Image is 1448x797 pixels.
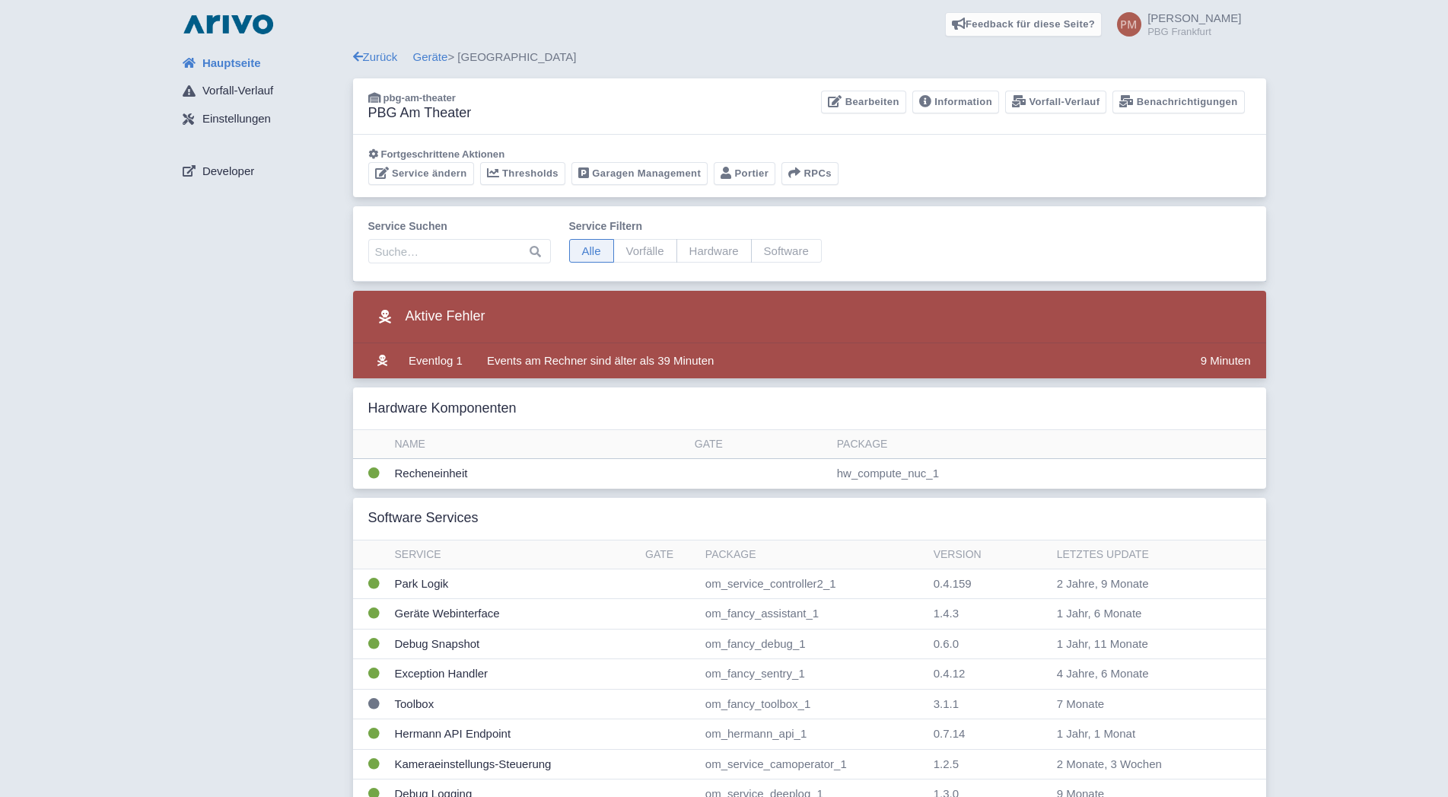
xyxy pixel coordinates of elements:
td: 1 Jahr, 11 Monate [1051,629,1234,659]
span: 0.6.0 [934,637,959,650]
th: Version [928,540,1051,569]
span: [PERSON_NAME] [1147,11,1241,24]
a: Zurück [353,50,398,63]
span: 3.1.1 [934,697,959,710]
th: Letztes Update [1051,540,1234,569]
a: Garagen Management [571,162,708,186]
a: Bearbeiten [821,91,905,114]
td: Geräte Webinterface [389,599,640,630]
a: [PERSON_NAME] PBG Frankfurt [1108,12,1241,37]
small: PBG Frankfurt [1147,27,1241,37]
th: Name [389,430,689,459]
td: 1 Jahr, 6 Monate [1051,599,1234,630]
a: Einstellungen [170,105,353,134]
span: Vorfälle [613,239,677,263]
td: om_fancy_toolbox_1 [699,689,928,719]
a: Information [912,91,999,114]
td: Debug Snapshot [389,629,640,659]
span: Hauptseite [202,55,261,72]
h3: PBG Am Theater [368,105,472,122]
th: Package [699,540,928,569]
th: Package [831,430,1266,459]
span: Hardware [676,239,752,263]
th: Service [389,540,640,569]
a: Portier [714,162,775,186]
td: om_fancy_assistant_1 [699,599,928,630]
td: Toolbox [389,689,640,719]
td: Exception Handler [389,659,640,690]
span: 1.2.5 [934,757,959,770]
td: hw_compute_nuc_1 [831,459,1266,489]
a: Feedback für diese Seite? [945,12,1103,37]
th: Gate [639,540,699,569]
span: 0.7.14 [934,727,966,740]
a: Thresholds [480,162,565,186]
span: Vorfall-Verlauf [202,82,273,100]
label: Service filtern [569,218,822,234]
a: Vorfall-Verlauf [170,77,353,106]
a: Hauptseite [170,49,353,78]
span: 0.4.159 [934,577,972,590]
button: RPCs [781,162,839,186]
td: om_fancy_debug_1 [699,629,928,659]
td: om_fancy_sentry_1 [699,659,928,690]
a: Benachrichtigungen [1112,91,1244,114]
span: Developer [202,163,254,180]
th: Gate [689,430,831,459]
span: Alle [569,239,614,263]
span: Software [751,239,822,263]
td: 9 Minuten [1195,343,1266,378]
span: Events am Rechner sind älter als 39 Minuten [487,354,714,367]
td: 7 Monate [1051,689,1234,719]
img: logo [180,12,277,37]
td: 1 Jahr, 1 Monat [1051,719,1234,750]
td: Hermann API Endpoint [389,719,640,750]
span: 0.4.12 [934,667,966,680]
span: pbg-am-theater [383,92,456,104]
label: Service suchen [368,218,551,234]
h3: Software Services [368,510,479,527]
td: Kameraeinstellungs-Steuerung [389,749,640,779]
td: Park Logik [389,569,640,599]
h3: Hardware Komponenten [368,400,517,417]
td: 4 Jahre, 6 Monate [1051,659,1234,690]
a: Developer [170,157,353,186]
td: 2 Jahre, 9 Monate [1051,569,1234,599]
a: Geräte [413,50,448,63]
span: Fortgeschrittene Aktionen [381,148,505,160]
a: Vorfall-Verlauf [1005,91,1106,114]
td: Eventlog 1 [403,343,469,378]
td: om_hermann_api_1 [699,719,928,750]
input: Suche… [368,239,551,263]
td: om_service_controller2_1 [699,569,928,599]
span: 1.4.3 [934,607,959,620]
td: 2 Monate, 3 Wochen [1051,749,1234,779]
a: Service ändern [368,162,474,186]
td: om_service_camoperator_1 [699,749,928,779]
div: > [GEOGRAPHIC_DATA] [353,49,1266,66]
h3: Aktive Fehler [368,303,485,330]
td: Recheneinheit [389,459,689,489]
span: Einstellungen [202,110,271,128]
